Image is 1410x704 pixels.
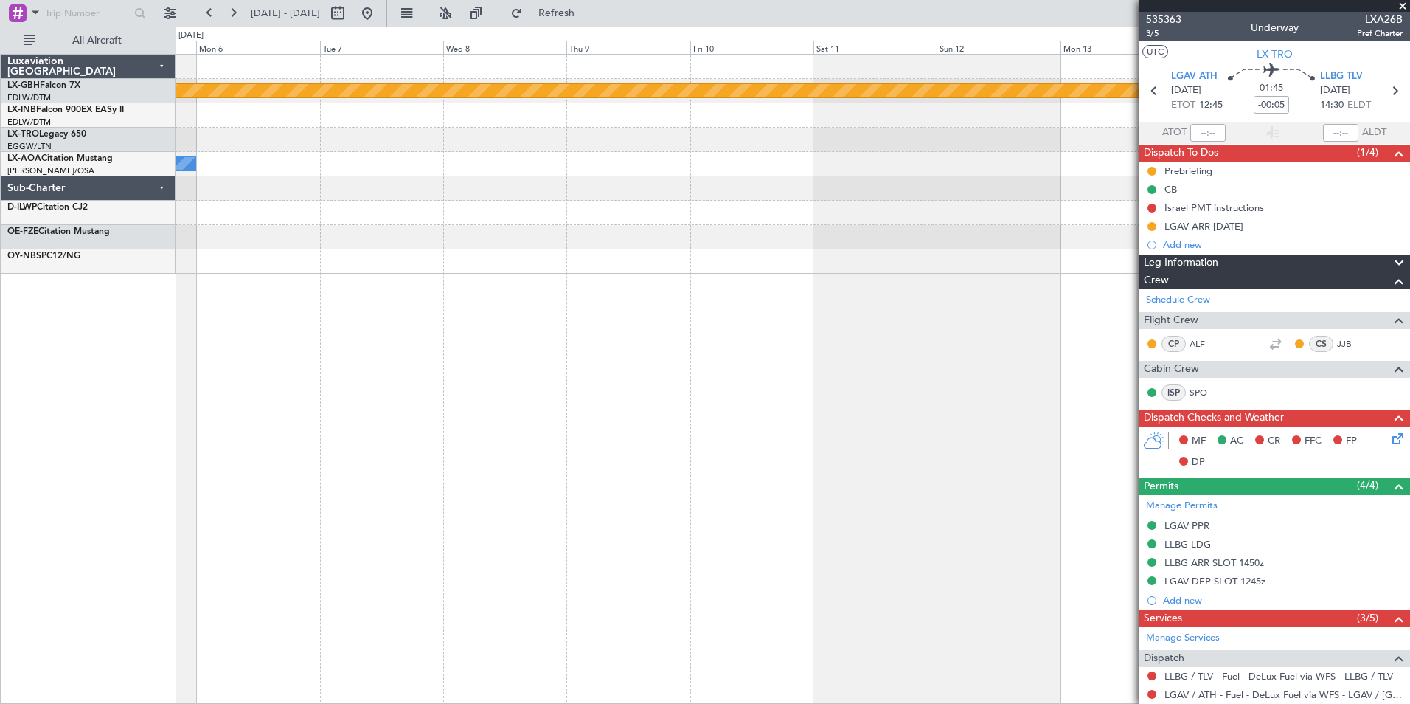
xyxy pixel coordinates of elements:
span: Crew [1144,272,1169,289]
span: LX-GBH [7,81,40,90]
div: Thu 9 [566,41,690,54]
a: LGAV / ATH - Fuel - DeLux Fuel via WFS - LGAV / [GEOGRAPHIC_DATA] [1164,689,1403,701]
div: LGAV ARR [DATE] [1164,220,1243,232]
a: EDLW/DTM [7,92,51,103]
a: LX-AOACitation Mustang [7,154,113,163]
span: Dispatch [1144,650,1184,667]
span: 12:45 [1199,98,1223,113]
span: 01:45 [1260,81,1283,96]
span: LX-TRO [1257,46,1293,62]
a: D-ILWPCitation CJ2 [7,203,88,212]
input: Trip Number [45,2,130,24]
span: D-ILWP [7,203,37,212]
button: Refresh [504,1,592,25]
span: Refresh [526,8,588,18]
span: 14:30 [1320,98,1344,113]
a: LX-INBFalcon 900EX EASy II [7,106,124,114]
div: Sat 11 [813,41,937,54]
span: 3/5 [1146,27,1181,40]
span: ALDT [1362,125,1386,140]
a: JJB [1337,337,1370,351]
a: ALF [1190,337,1223,351]
span: LGAV ATH [1171,69,1218,84]
span: ATOT [1162,125,1187,140]
a: OE-FZECitation Mustang [7,227,110,236]
span: MF [1192,434,1206,449]
div: Sun 12 [937,41,1060,54]
div: CP [1161,336,1186,352]
a: LX-GBHFalcon 7X [7,81,80,90]
span: LX-INB [7,106,36,114]
a: LLBG / TLV - Fuel - DeLux Fuel via WFS - LLBG / TLV [1164,670,1393,683]
div: LGAV PPR [1164,520,1209,532]
a: SPO [1190,386,1223,399]
span: (3/5) [1357,610,1378,626]
a: Schedule Crew [1146,293,1210,308]
div: Wed 8 [443,41,566,54]
div: Mon 13 [1060,41,1184,54]
a: LX-TROLegacy 650 [7,130,86,139]
div: LGAV DEP SLOT 1245z [1164,575,1265,587]
span: Permits [1144,478,1178,495]
span: Dispatch Checks and Weather [1144,410,1284,427]
a: OY-NBSPC12/NG [7,252,80,260]
span: All Aircraft [38,35,156,46]
div: Add new [1163,238,1403,251]
div: Prebriefing [1164,165,1212,177]
div: ISP [1161,384,1186,401]
a: Manage Permits [1146,499,1218,514]
span: CR [1268,434,1280,449]
div: Tue 7 [320,41,443,54]
span: FP [1346,434,1357,449]
span: AC [1230,434,1243,449]
div: CS [1309,336,1333,352]
input: --:-- [1190,124,1226,142]
span: DP [1192,455,1205,470]
span: OY-NBS [7,252,41,260]
div: CB [1164,183,1177,196]
button: UTC [1142,45,1168,58]
span: (1/4) [1357,145,1378,160]
span: LX-AOA [7,154,41,163]
a: EDLW/DTM [7,117,51,128]
div: LLBG LDG [1164,538,1211,551]
span: [DATE] [1320,83,1350,98]
span: LXA26B [1357,12,1403,27]
button: All Aircraft [16,29,160,52]
span: OE-FZE [7,227,38,236]
span: (4/4) [1357,477,1378,493]
span: [DATE] - [DATE] [251,7,320,20]
div: Mon 6 [196,41,319,54]
div: Israel PMT instructions [1164,201,1264,214]
span: Cabin Crew [1144,361,1199,378]
span: Pref Charter [1357,27,1403,40]
div: [DATE] [178,30,204,42]
span: Flight Crew [1144,312,1198,329]
div: Add new [1163,594,1403,607]
span: Dispatch To-Dos [1144,145,1218,162]
div: Fri 10 [690,41,813,54]
div: LLBG ARR SLOT 1450z [1164,556,1264,569]
span: FFC [1305,434,1322,449]
span: ETOT [1171,98,1195,113]
span: LLBG TLV [1320,69,1363,84]
span: [DATE] [1171,83,1201,98]
a: EGGW/LTN [7,141,52,152]
span: 535363 [1146,12,1181,27]
span: ELDT [1347,98,1371,113]
span: Services [1144,610,1182,627]
span: Leg Information [1144,255,1218,272]
div: Underway [1251,20,1299,35]
a: [PERSON_NAME]/QSA [7,165,94,176]
span: LX-TRO [7,130,39,139]
a: Manage Services [1146,631,1220,646]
